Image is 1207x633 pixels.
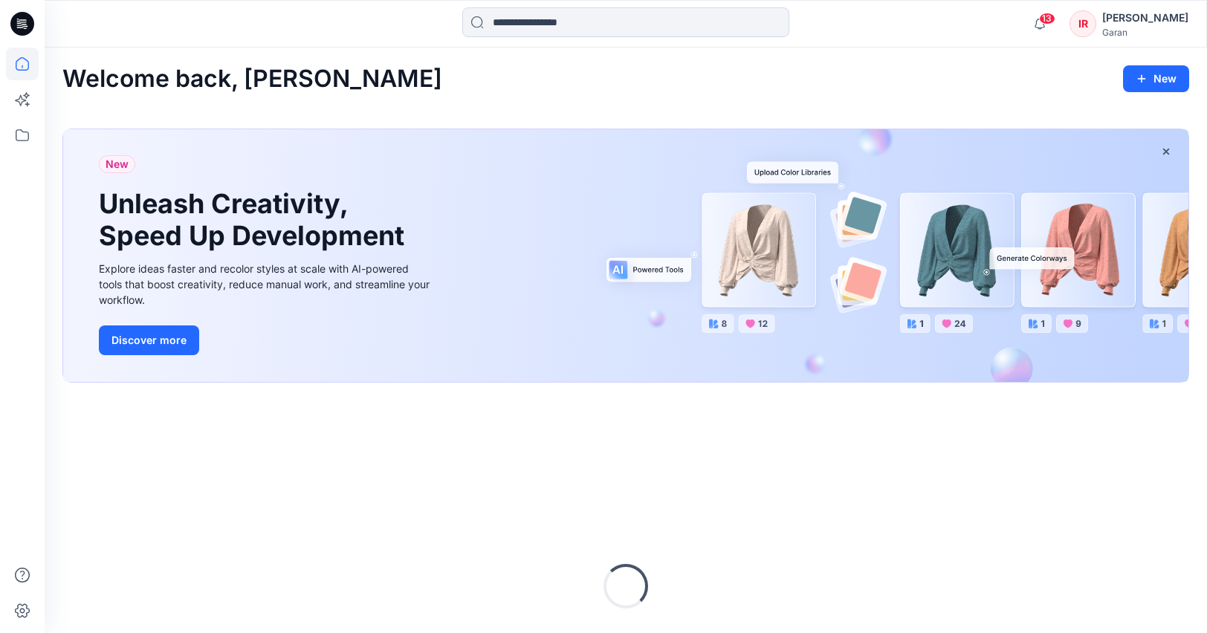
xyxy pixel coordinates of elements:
[1039,13,1055,25] span: 13
[62,65,442,93] h2: Welcome back, [PERSON_NAME]
[1070,10,1096,37] div: IR
[99,325,199,355] button: Discover more
[99,261,433,308] div: Explore ideas faster and recolor styles at scale with AI-powered tools that boost creativity, red...
[1102,27,1188,38] div: Garan
[1123,65,1189,92] button: New
[99,325,433,355] a: Discover more
[106,155,129,173] span: New
[1102,9,1188,27] div: [PERSON_NAME]
[99,188,411,252] h1: Unleash Creativity, Speed Up Development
